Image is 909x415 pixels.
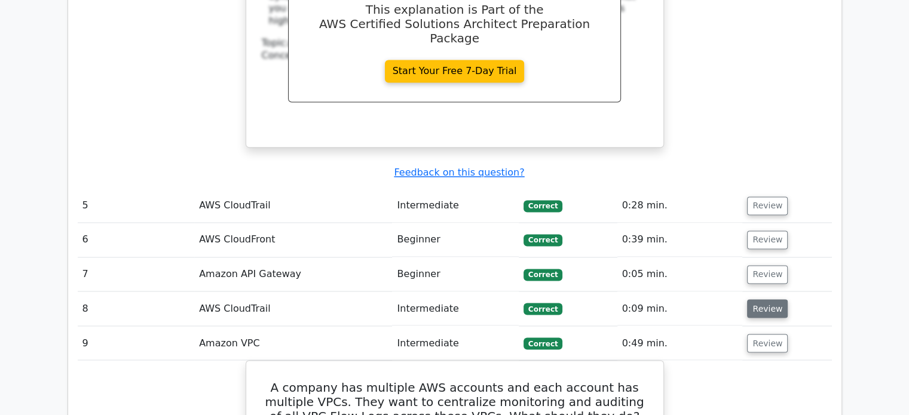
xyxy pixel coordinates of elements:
span: Correct [524,269,562,281]
td: 0:09 min. [617,291,743,325]
td: 5 [78,189,195,223]
td: AWS CloudTrail [194,189,392,223]
a: Feedback on this question? [394,167,524,178]
button: Review [747,230,788,249]
td: 0:49 min. [617,326,743,360]
td: 0:39 min. [617,223,743,257]
span: Correct [524,234,562,246]
td: Amazon VPC [194,326,392,360]
button: Review [747,196,788,215]
a: Start Your Free 7-Day Trial [385,60,525,82]
td: 9 [78,326,195,360]
td: AWS CloudFront [194,223,392,257]
span: Correct [524,200,562,212]
td: AWS CloudTrail [194,291,392,325]
td: Intermediate [392,189,518,223]
td: Intermediate [392,291,518,325]
td: 6 [78,223,195,257]
span: Correct [524,337,562,349]
td: Beginner [392,257,518,291]
td: 0:05 min. [617,257,743,291]
td: 0:28 min. [617,189,743,223]
button: Review [747,299,788,318]
span: Correct [524,303,562,315]
div: Concept: [262,50,648,62]
div: Topic: [262,37,648,50]
button: Review [747,265,788,284]
td: Beginner [392,223,518,257]
td: Intermediate [392,326,518,360]
td: 7 [78,257,195,291]
td: 8 [78,291,195,325]
td: Amazon API Gateway [194,257,392,291]
button: Review [747,334,788,352]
